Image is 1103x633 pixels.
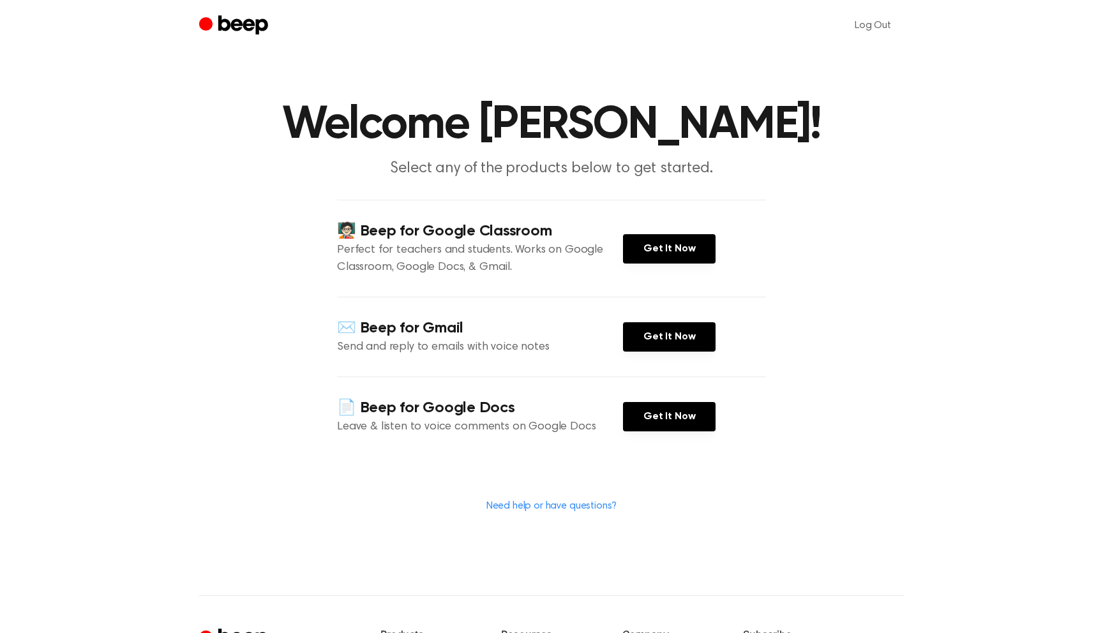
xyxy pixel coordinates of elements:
[842,10,904,41] a: Log Out
[337,398,623,419] h4: 📄 Beep for Google Docs
[337,242,623,276] p: Perfect for teachers and students. Works on Google Classroom, Google Docs, & Gmail.
[337,221,623,242] h4: 🧑🏻‍🏫 Beep for Google Classroom
[623,234,716,264] a: Get It Now
[199,13,271,38] a: Beep
[623,322,716,352] a: Get It Now
[337,419,623,436] p: Leave & listen to voice comments on Google Docs
[337,318,623,339] h4: ✉️ Beep for Gmail
[623,402,716,431] a: Get It Now
[486,501,617,511] a: Need help or have questions?
[306,158,797,179] p: Select any of the products below to get started.
[337,339,623,356] p: Send and reply to emails with voice notes
[225,102,878,148] h1: Welcome [PERSON_NAME]!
